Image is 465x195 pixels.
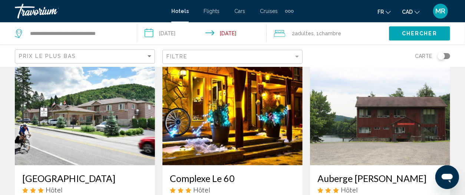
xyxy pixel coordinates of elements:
img: Hotel image [310,46,450,165]
button: Change currency [402,6,420,17]
a: Flights [204,8,220,14]
button: Check-in date: Aug 15, 2025 Check-out date: Aug 16, 2025 [137,22,267,45]
button: Chercher [389,26,450,40]
span: , 1 [314,28,341,39]
img: Hotel image [15,46,155,165]
button: Travelers: 2 adults, 0 children [267,22,389,45]
span: Chercher [402,31,437,37]
a: Auberge [PERSON_NAME] [317,173,443,184]
a: Cars [234,8,245,14]
span: Chambre [319,30,341,36]
span: Filtre [166,53,188,59]
img: Hotel image [162,46,303,165]
mat-select: Sort by [19,53,153,60]
span: CAD [402,9,413,15]
button: User Menu [431,3,450,19]
div: 3 star Hotel [317,186,443,194]
a: Complexe Le 60 [170,173,295,184]
span: Prix le plus bas [19,53,76,59]
span: Hôtel [193,186,210,194]
button: Filter [162,49,303,65]
span: MR [436,7,446,15]
a: Hotels [171,8,189,14]
span: fr [377,9,384,15]
span: Adultes [295,30,314,36]
span: Hôtel [46,186,63,194]
button: Extra navigation items [285,5,294,17]
span: Carte [415,51,432,61]
span: Hôtel [341,186,358,194]
button: Change language [377,6,391,17]
div: 3 star Hotel [22,186,148,194]
a: Travorium [15,4,164,19]
span: 2 [292,28,314,39]
button: Toggle map [432,53,450,59]
div: 3 star Hotel [170,186,295,194]
a: [GEOGRAPHIC_DATA] [22,173,148,184]
a: Cruises [260,8,278,14]
iframe: Bouton de lancement de la fenêtre de messagerie [435,165,459,189]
